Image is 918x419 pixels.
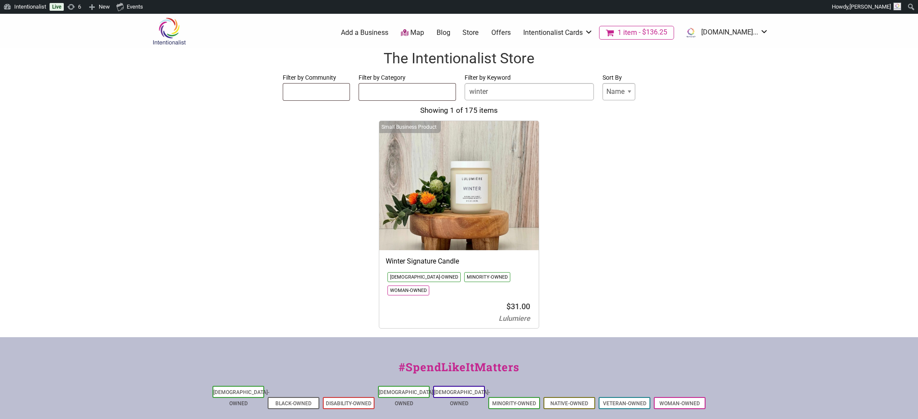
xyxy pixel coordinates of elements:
[149,17,190,45] img: Intentionalist
[506,302,511,311] span: $
[341,28,388,37] a: Add a Business
[387,286,429,295] li: Click to show only this community
[326,400,372,407] a: Disability-Owned
[437,28,450,37] a: Blog
[275,400,312,407] a: Black-Owned
[491,28,511,37] a: Offers
[618,29,637,36] span: 1 item
[523,28,593,37] a: Intentionalist Cards
[681,25,768,40] a: [DOMAIN_NAME]...
[434,389,490,407] a: [DEMOGRAPHIC_DATA]-Owned
[599,26,674,40] a: Cart1 item$136.25
[681,25,768,40] li: ist.com...
[465,72,594,83] label: Filter by Keyword
[606,28,616,37] i: Cart
[603,400,646,407] a: Veteran-Owned
[379,389,435,407] a: [DEMOGRAPHIC_DATA]-Owned
[464,272,510,282] li: Click to show only this community
[506,302,530,311] bdi: 31.00
[401,28,424,38] a: Map
[849,3,891,10] span: [PERSON_NAME]
[492,400,536,407] a: Minority-Owned
[379,121,539,250] img: Lulumiere Winter Signature Candle
[283,72,350,83] label: Filter by Community
[9,48,909,69] h1: The Intentionalist Store
[462,28,479,37] a: Store
[387,272,461,282] li: Click to show only this community
[603,72,635,83] label: Sort By
[499,314,530,323] span: Lulumiere
[9,105,909,116] div: Showing 1 of 175 items
[659,400,700,407] a: Woman-Owned
[359,72,456,83] label: Filter by Category
[213,389,269,407] a: [DEMOGRAPHIC_DATA]-Owned
[465,83,594,100] input: at least 3 characters
[637,29,667,36] span: $136.25
[386,257,532,266] h3: Winter Signature Candle
[379,121,441,133] div: Click to show only this category
[50,3,64,11] a: Live
[550,400,588,407] a: Native-Owned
